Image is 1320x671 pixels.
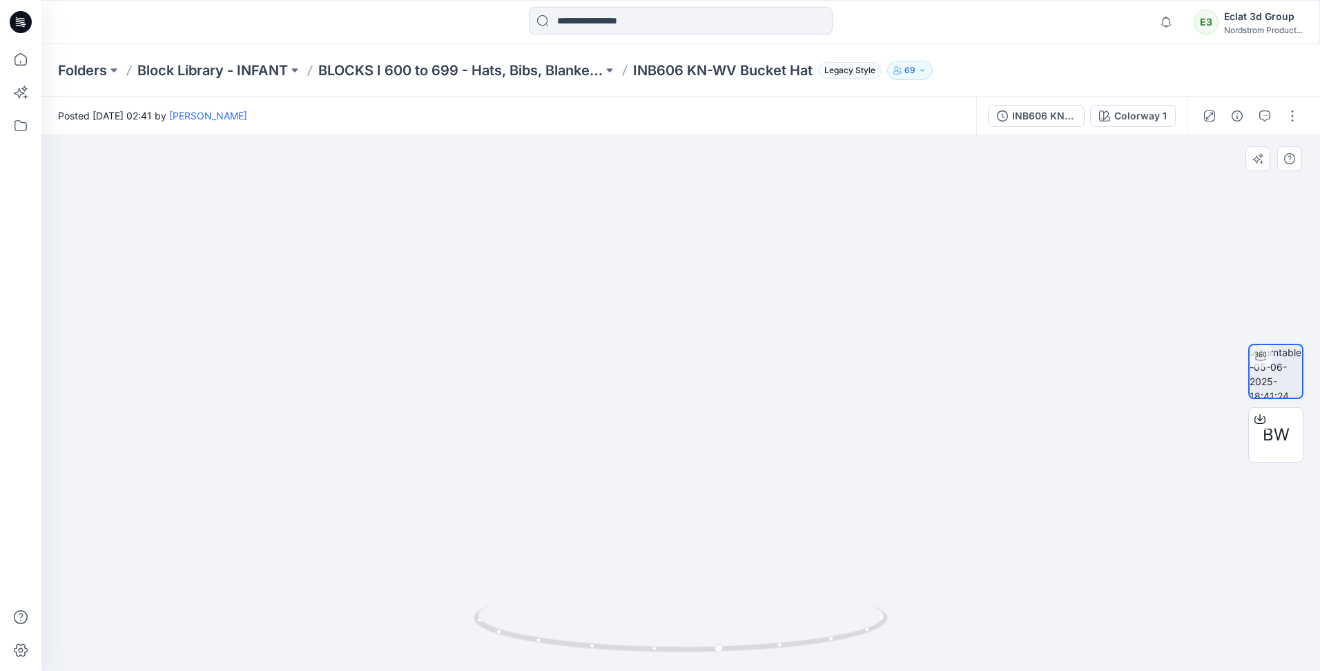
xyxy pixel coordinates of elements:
[1224,25,1303,35] div: Nordstrom Product...
[322,44,1040,671] img: eyJhbGciOiJIUzI1NiIsImtpZCI6IjAiLCJzbHQiOiJzZXMiLCJ0eXAiOiJKV1QifQ.eyJkYXRhIjp7InR5cGUiOiJzdG9yYW...
[887,61,933,80] button: 69
[904,63,915,78] p: 69
[818,62,882,79] span: Legacy Style
[137,61,288,80] a: Block Library - INFANT
[1250,345,1302,398] img: turntable-05-06-2025-18:41:24
[1090,105,1176,127] button: Colorway 1
[988,105,1085,127] button: INB606 KN-WV Bucket Hat
[1194,10,1219,35] div: E3
[1224,8,1303,25] div: Eclat 3d Group
[813,61,882,80] button: Legacy Style
[58,108,247,123] span: Posted [DATE] 02:41 by
[633,61,813,80] p: INB606 KN-WV Bucket Hat
[318,61,603,80] a: BLOCKS I 600 to 699 - Hats, Bibs, Blankets, Booties, Misc
[1226,105,1248,127] button: Details
[1012,108,1076,124] div: INB606 KN-WV Bucket Hat
[169,110,247,121] a: [PERSON_NAME]
[1114,108,1167,124] div: Colorway 1
[1263,422,1290,447] span: BW
[58,61,107,80] a: Folders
